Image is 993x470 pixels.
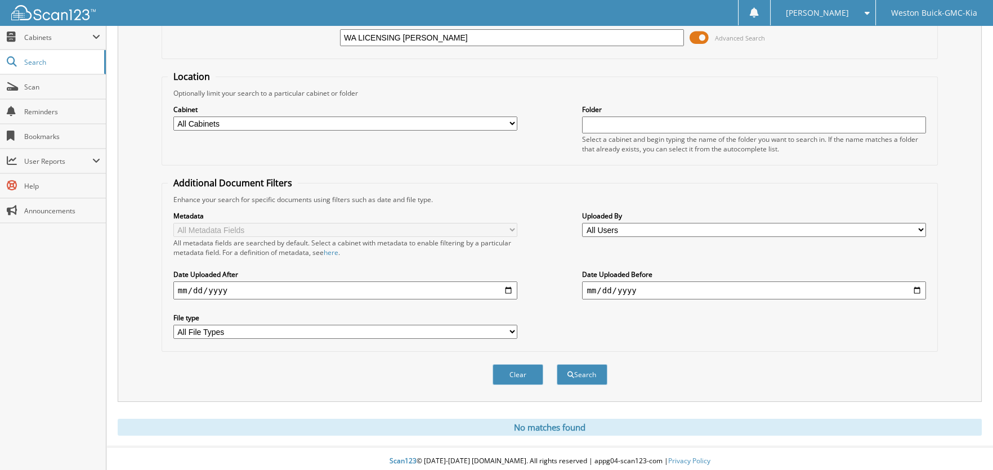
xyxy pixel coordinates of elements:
span: Reminders [24,107,100,117]
span: User Reports [24,156,92,166]
span: Announcements [24,206,100,216]
img: scan123-logo-white.svg [11,5,96,20]
label: Metadata [173,211,517,221]
span: Scan [24,82,100,92]
button: Clear [493,364,543,385]
input: end [582,281,926,299]
a: here [324,248,338,257]
label: Cabinet [173,105,517,114]
button: Search [557,364,607,385]
label: Date Uploaded After [173,270,517,279]
span: Scan123 [390,456,417,465]
legend: Location [168,70,216,83]
div: Optionally limit your search to a particular cabinet or folder [168,88,932,98]
span: Weston Buick-GMC-Kia [891,10,977,16]
a: Privacy Policy [668,456,710,465]
span: [PERSON_NAME] [786,10,849,16]
span: Search [24,57,99,67]
input: start [173,281,517,299]
div: All metadata fields are searched by default. Select a cabinet with metadata to enable filtering b... [173,238,517,257]
legend: Additional Document Filters [168,177,298,189]
div: No matches found [118,419,982,436]
div: Enhance your search for specific documents using filters such as date and file type. [168,195,932,204]
label: File type [173,313,517,323]
span: Cabinets [24,33,92,42]
span: Advanced Search [715,34,765,42]
label: Date Uploaded Before [582,270,926,279]
div: Select a cabinet and begin typing the name of the folder you want to search in. If the name match... [582,135,926,154]
iframe: Chat Widget [937,416,993,470]
label: Uploaded By [582,211,926,221]
span: Bookmarks [24,132,100,141]
span: Help [24,181,100,191]
label: Folder [582,105,926,114]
